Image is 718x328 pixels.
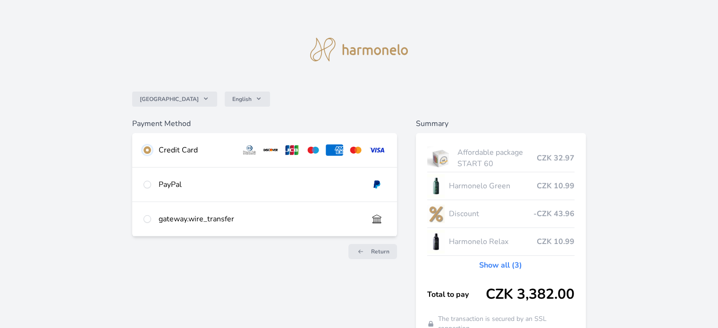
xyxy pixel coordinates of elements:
span: -CZK 43.96 [533,208,574,219]
span: CZK 10.99 [537,236,574,247]
h6: Payment Method [132,118,397,129]
span: [GEOGRAPHIC_DATA] [140,95,199,103]
span: CZK 10.99 [537,180,574,192]
span: CZK 3,382.00 [486,286,574,303]
span: Total to pay [427,289,486,300]
img: visa.svg [368,144,386,156]
img: diners.svg [241,144,258,156]
a: Return [348,244,397,259]
div: gateway.wire_transfer [159,213,360,225]
img: logo.svg [310,38,408,61]
img: start.jpg [427,146,454,170]
div: PayPal [159,179,360,190]
div: Credit Card [159,144,233,156]
img: mc.svg [347,144,364,156]
span: Discount [448,208,533,219]
h6: Summary [416,118,586,129]
a: Show all (3) [479,260,522,271]
img: CLEAN_GREEN_se_stinem_x-lo.jpg [427,174,445,198]
img: paypal.svg [368,179,386,190]
img: discover.svg [262,144,279,156]
button: [GEOGRAPHIC_DATA] [132,92,217,107]
img: CLEAN_RELAX_se_stinem_x-lo.jpg [427,230,445,253]
img: maestro.svg [304,144,322,156]
span: Return [371,248,389,255]
img: bankTransfer_IBAN.svg [368,213,386,225]
img: discount-lo.png [427,202,445,226]
img: amex.svg [326,144,343,156]
img: jcb.svg [283,144,301,156]
span: CZK 32.97 [537,152,574,164]
button: English [225,92,270,107]
span: Affordable package START 60 [457,147,536,169]
span: English [232,95,252,103]
span: Harmonelo Relax [448,236,536,247]
span: Harmonelo Green [448,180,536,192]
